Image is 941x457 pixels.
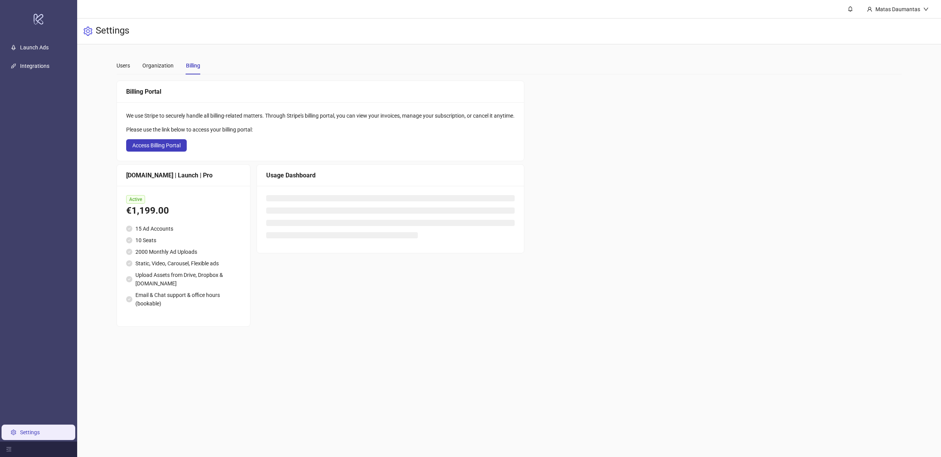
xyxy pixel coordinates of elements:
[126,260,132,266] span: check-circle
[126,224,241,233] li: 15 Ad Accounts
[126,237,132,243] span: check-circle
[126,125,515,134] div: Please use the link below to access your billing portal:
[266,170,515,180] div: Usage Dashboard
[20,63,49,69] a: Integrations
[872,5,923,13] div: Matas Daumantas
[126,249,132,255] span: check-circle
[83,27,93,36] span: setting
[126,296,132,302] span: check-circle
[126,271,241,288] li: Upload Assets from Drive, Dropbox & [DOMAIN_NAME]
[186,61,200,70] div: Billing
[117,61,130,70] div: Users
[20,429,40,435] a: Settings
[848,6,853,12] span: bell
[20,44,49,51] a: Launch Ads
[142,61,174,70] div: Organization
[6,447,12,452] span: menu-fold
[126,248,241,256] li: 2000 Monthly Ad Uploads
[126,291,241,308] li: Email & Chat support & office hours (bookable)
[126,204,241,218] div: €1,199.00
[126,111,515,120] div: We use Stripe to securely handle all billing-related matters. Through Stripe's billing portal, yo...
[132,142,181,148] span: Access Billing Portal
[923,7,929,12] span: down
[126,87,515,96] div: Billing Portal
[96,25,129,38] h3: Settings
[126,139,187,152] button: Access Billing Portal
[867,7,872,12] span: user
[126,259,241,268] li: Static, Video, Carousel, Flexible ads
[126,170,241,180] div: [DOMAIN_NAME] | Launch | Pro
[126,226,132,232] span: check-circle
[126,236,241,245] li: 10 Seats
[126,195,145,204] span: Active
[126,276,132,282] span: check-circle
